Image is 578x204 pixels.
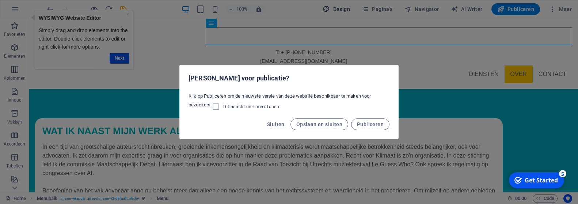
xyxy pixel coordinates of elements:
button: Publiceren [351,118,389,130]
div: Get Started [20,7,53,15]
button: Sluiten [264,118,288,130]
a: × [97,1,100,7]
span: Opslaan en sluiten [296,121,342,127]
span: Sluiten [267,121,285,127]
h2: [PERSON_NAME] voor publicatie? [189,74,389,83]
span: Dit bericht niet meer tonen [223,104,279,110]
div: Close tooltip [97,0,100,8]
p: Simply drag and drop elements into the editor. Double-click elements to edit or right-click for m... [9,16,100,41]
div: Klik op Publiceren om de nieuwste versie van deze website beschikbaar te maken voor bezoekers. [180,90,398,114]
span: Publiceren [357,121,384,127]
strong: WYSIWYG Website Editor [9,5,72,11]
div: 5 [54,1,61,8]
div: Get Started 5 items remaining, 0% complete [4,3,59,19]
a: Next [80,43,100,54]
button: Opslaan en sluiten [290,118,348,130]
